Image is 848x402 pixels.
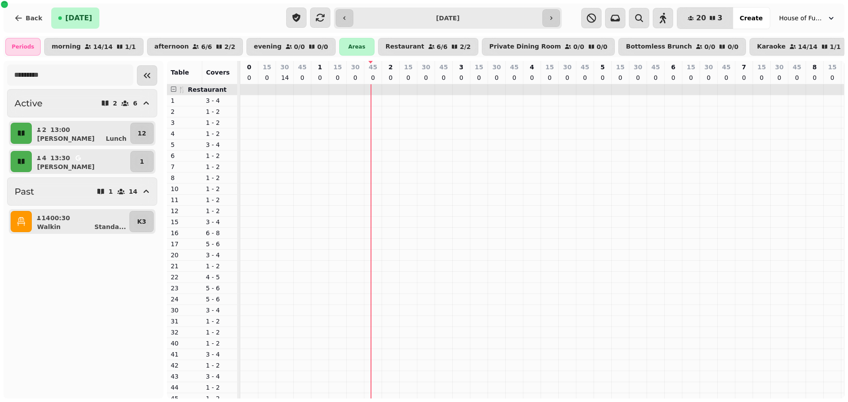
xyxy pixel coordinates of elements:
[757,63,766,71] p: 15
[137,65,157,86] button: Collapse sidebar
[263,73,270,82] p: 0
[206,251,234,259] p: 3 - 4
[170,162,199,171] p: 7
[460,44,471,50] p: 2 / 2
[206,372,234,381] p: 3 - 4
[723,73,730,82] p: 0
[206,207,234,215] p: 1 - 2
[138,129,146,138] p: 12
[170,129,199,138] p: 4
[776,73,783,82] p: 0
[206,361,234,370] p: 1 - 2
[333,63,342,71] p: 15
[170,240,199,248] p: 17
[170,284,199,293] p: 23
[113,100,117,106] p: 2
[299,73,306,82] p: 0
[597,44,608,50] p: 0 / 0
[130,123,154,144] button: 12
[318,63,322,71] p: 1
[170,372,199,381] p: 43
[601,63,605,71] p: 5
[51,8,99,29] button: [DATE]
[563,63,572,71] p: 30
[704,44,715,50] p: 0 / 0
[386,43,424,50] p: Restaurant
[37,134,95,143] p: [PERSON_NAME]
[206,306,234,315] p: 3 - 4
[280,63,289,71] p: 30
[7,177,157,206] button: Past114
[546,73,553,82] p: 0
[511,73,518,82] p: 0
[652,73,659,82] p: 0
[437,44,448,50] p: 6 / 6
[626,43,692,50] p: Bottomless Brunch
[37,162,95,171] p: [PERSON_NAME]
[106,134,126,143] p: Lunch
[206,262,234,271] p: 1 - 2
[37,222,61,231] p: Walkin
[206,229,234,237] p: 6 - 8
[475,73,482,82] p: 0
[7,89,157,117] button: Active26
[482,38,615,56] button: Private Dining Room0/00/0
[93,44,113,50] p: 14 / 14
[42,125,47,134] p: 2
[281,73,288,82] p: 14
[389,63,393,71] p: 2
[334,73,341,82] p: 0
[170,350,199,359] p: 41
[206,218,234,226] p: 3 - 4
[294,44,305,50] p: 0 / 0
[246,73,253,82] p: 0
[15,97,42,109] h2: Active
[50,154,70,162] p: 13:30
[178,86,227,93] span: 🍴 Restaurant
[5,38,41,56] div: Periods
[155,43,189,50] p: afternoon
[247,63,251,71] p: 0
[170,151,199,160] p: 6
[687,73,694,82] p: 0
[651,63,660,71] p: 45
[206,195,234,204] p: 1 - 2
[170,317,199,326] p: 31
[170,195,199,204] p: 11
[369,63,377,71] p: 45
[170,118,199,127] p: 3
[129,188,137,195] p: 14
[793,73,800,82] p: 0
[829,73,836,82] p: 0
[705,73,712,82] p: 0
[369,73,376,82] p: 0
[206,317,234,326] p: 1 - 2
[618,38,746,56] button: Bottomless Brunch0/00/0
[616,63,625,71] p: 15
[206,350,234,359] p: 3 - 4
[677,8,733,29] button: 203
[733,8,770,29] button: Create
[564,73,571,82] p: 0
[573,44,584,50] p: 0 / 0
[170,262,199,271] p: 21
[246,38,336,56] button: evening0/00/0
[528,73,535,82] p: 0
[170,383,199,392] p: 44
[634,73,641,82] p: 0
[170,295,199,304] p: 24
[206,284,234,293] p: 5 - 6
[206,383,234,392] p: 1 - 2
[170,69,189,76] span: Table
[206,118,234,127] p: 1 - 2
[34,211,128,232] button: 1400:30WalkinStanda...
[339,38,375,56] div: Areas
[125,44,136,50] p: 1 / 1
[458,73,465,82] p: 0
[170,251,199,259] p: 20
[170,184,199,193] p: 10
[170,96,199,105] p: 1
[170,207,199,215] p: 12
[634,63,642,71] p: 30
[50,125,70,134] p: 13:00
